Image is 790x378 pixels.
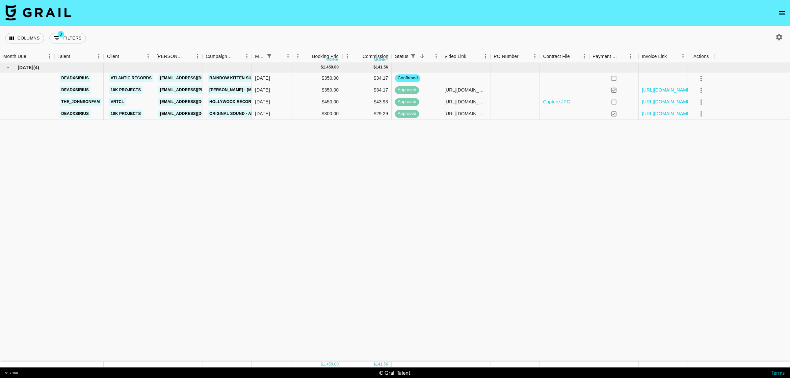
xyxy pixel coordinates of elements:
button: Menu [143,51,153,61]
div: https://www.tiktok.com/@deadxsirius/video/7541146968073014542?_t=ZT-8z4X4OP6llv&_r=1 [444,110,487,117]
div: © Grail Talent [379,369,410,376]
div: $ [321,362,323,367]
div: https://www.tiktok.com/@deadxsirius/video/7533036798188997943?_t=ZT-8yTO8HwSWnv&_r=1 [444,87,487,93]
div: $300.00 [293,108,342,120]
div: Client [104,50,153,63]
a: Rainbow Kitten Surprise - Tropics [208,74,290,82]
div: Video Link [444,50,466,63]
div: Invoice Link [639,50,688,63]
span: approved [395,111,419,117]
button: Sort [618,52,627,61]
button: Sort [183,52,193,61]
div: money [374,58,388,62]
a: 10k Projects [109,110,143,118]
div: 141.56 [376,65,388,70]
span: [DATE] [18,64,33,71]
div: $350.00 [293,84,342,96]
a: [PERSON_NAME] - [MEDICAL_DATA] [208,86,282,94]
div: Payment Sent [592,50,618,63]
span: approved [395,87,419,93]
a: deadxsirius [60,86,91,94]
a: deadxsirius [60,74,91,82]
a: [URL][DOMAIN_NAME] [642,110,692,117]
button: Menu [242,51,252,61]
div: Commission [362,50,388,63]
button: Sort [353,52,362,61]
button: Show filters [265,52,274,61]
a: [URL][DOMAIN_NAME] [642,98,692,105]
div: [PERSON_NAME] [156,50,183,63]
div: Booking Price [312,50,341,63]
div: Contract File [540,50,589,63]
button: Menu [678,51,688,61]
button: Menu [283,51,293,61]
img: Grail Talent [5,5,71,20]
div: $34.17 [342,72,392,84]
a: the_johnsonfam [60,98,101,106]
button: Sort [667,52,676,61]
button: Menu [530,51,540,61]
button: Menu [625,51,635,61]
div: https://www.youtube.com/shorts/2PjTyv2GDqc?si=uLuAs4SzqO1UTlgS [444,98,487,105]
div: Actions [688,50,714,63]
div: $ [374,362,376,367]
div: Campaign (Type) [206,50,233,63]
div: Aug '25 [255,110,270,117]
a: 10k Projects [109,86,143,94]
button: Sort [274,52,283,61]
button: Sort [466,52,476,61]
div: 141.56 [376,362,388,367]
a: [URL][DOMAIN_NAME] [642,87,692,93]
button: select merge strategy [696,85,707,96]
button: select merge strategy [696,96,707,108]
div: $29.29 [342,108,392,120]
button: hide children [3,63,13,72]
div: 1 active filter [265,52,274,61]
button: Menu [431,51,441,61]
span: approved [395,99,419,105]
div: Status [392,50,441,63]
button: Menu [481,51,490,61]
a: Capture.JPG [543,98,570,105]
div: Actions [694,50,709,63]
button: Menu [193,51,202,61]
button: Sort [70,52,79,61]
div: Aug '25 [255,98,270,105]
div: Invoice Link [642,50,667,63]
div: Aug '25 [255,87,270,93]
button: Show filters [408,52,418,61]
div: $350.00 [293,72,342,84]
div: $ [374,65,376,70]
a: Vrtcl [109,98,126,106]
div: Payment Sent [589,50,639,63]
div: $34.17 [342,84,392,96]
a: [EMAIL_ADDRESS][DOMAIN_NAME] [158,110,232,118]
button: Sort [303,52,312,61]
div: 1 active filter [408,52,418,61]
span: 3 [58,31,64,38]
button: select merge strategy [696,108,707,120]
div: Status [395,50,408,63]
a: Terms [771,369,785,376]
div: Contract File [543,50,570,63]
div: Video Link [441,50,490,63]
div: v 1.7.100 [5,371,18,375]
div: money [327,58,341,62]
div: $450.00 [293,96,342,108]
div: 1,450.00 [323,362,339,367]
a: deadxsirius [60,110,91,118]
button: Sort [518,52,528,61]
a: Atlantic Records US [109,74,160,82]
div: Month Due [255,50,265,63]
div: PO Number [494,50,518,63]
div: Month Due [3,50,26,63]
button: Menu [342,51,352,61]
button: Select columns [5,33,44,43]
button: select merge strategy [696,73,707,84]
div: Aug '25 [255,75,270,81]
button: Sort [119,52,128,61]
button: Sort [570,52,579,61]
a: original sound - artemascore [208,110,281,118]
a: [EMAIL_ADDRESS][DOMAIN_NAME] [158,98,232,106]
button: Sort [418,52,427,61]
